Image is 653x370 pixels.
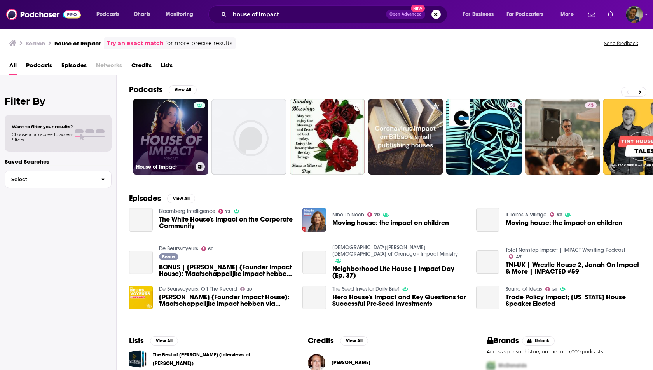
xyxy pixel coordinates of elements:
button: Show profile menu [626,6,643,23]
a: 43 [525,99,600,175]
a: Credits [131,59,152,75]
button: open menu [501,8,555,21]
span: Podcasts [96,9,119,20]
span: 43 [588,102,594,110]
a: CreditsView All [308,336,368,346]
span: 70 [374,213,380,216]
a: Moving house: the impact on children [476,208,500,232]
a: Sound of Ideas [506,286,542,292]
a: The White House's Impact on the Corporate Community [129,208,153,232]
a: Bloomberg Intelligence [159,208,215,215]
button: View All [169,85,197,94]
h3: Search [26,40,45,47]
span: McDonalds [498,362,527,369]
span: 32 [510,102,515,110]
span: Select [5,177,95,182]
img: Moving house: the impact on children [302,208,326,232]
span: Moving house: the impact on children [506,220,622,226]
span: 51 [552,288,557,291]
a: Show notifications dropdown [604,8,616,21]
span: 52 [557,213,562,216]
a: 32 [507,102,519,108]
a: 20 [240,287,252,291]
a: 47 [509,254,522,259]
a: BONUS | Piet Colruyt (Founder Impact House): 'Maatschappelijke impact hebben via beursbeleggingen... [159,264,293,277]
a: Try an exact match [107,39,164,48]
h2: Episodes [129,194,161,203]
button: View All [167,194,195,203]
div: Search podcasts, credits, & more... [216,5,455,23]
a: It Takes A Village [506,211,546,218]
a: 52 [550,212,562,217]
a: Piet Colruyt (Founder Impact House): 'Maatschappelijke impact hebben via beursbeleggingen is moei... [159,294,293,307]
span: Podcasts [26,59,52,75]
h2: Lists [129,336,144,346]
span: BONUS | [PERSON_NAME] (Founder Impact House): 'Maatschappelijke impact hebben via beursbelegginge... [159,264,293,277]
h2: Podcasts [129,85,162,94]
a: Christ's Church of Oronogo - Impact Ministry [332,244,458,257]
a: All [9,59,17,75]
span: Networks [96,59,122,75]
a: Neighborhood Life House | Impact Day (Ep. 37) [332,265,467,279]
a: BONUS | Piet Colruyt (Founder Impact House): 'Maatschappelijke impact hebben via beursbeleggingen... [129,251,153,274]
button: View All [340,336,368,346]
a: Total Nonstop Impact | IMPACT Wrestling Podcast [506,247,625,253]
a: 51 [545,287,557,291]
a: The White House's Impact on the Corporate Community [159,216,293,229]
a: Show notifications dropdown [585,8,598,21]
span: Monitoring [166,9,193,20]
a: Hero House's Impact and Key Questions for Successful Pre-Seed Investments [332,294,467,307]
a: 70 [367,212,380,217]
span: for more precise results [165,39,232,48]
a: TNI-UK | Wrestle House 2, Jonah On Impact & More | IMPACTED #59 [506,262,640,275]
a: The Seed Investor Daily Brief [332,286,399,292]
a: 32 [446,99,522,175]
button: Select [5,171,112,188]
h3: House of Impact [136,164,192,170]
a: Episodes [61,59,87,75]
a: Nine To Noon [332,211,364,218]
button: Send feedback [602,40,641,47]
a: Trade Policy Impact; Ohio House Speaker Elected [506,294,640,307]
button: Unlock [522,336,555,346]
span: 20 [247,288,252,291]
span: The Best of Tom Bilyeu (Interviews of Tom) [129,350,147,368]
button: open menu [555,8,583,21]
h2: Filter By [5,96,112,107]
span: More [560,9,574,20]
p: Access sponsor history on the top 5,000 podcasts. [487,349,640,354]
a: Lists [161,59,173,75]
img: Piet Colruyt (Founder Impact House): 'Maatschappelijke impact hebben via beursbeleggingen is moei... [129,286,153,309]
img: User Profile [626,6,643,23]
button: open menu [91,8,129,21]
a: 43 [585,102,597,108]
a: 60 [201,246,214,251]
span: 73 [225,210,230,213]
a: Moving house: the impact on children [332,220,449,226]
a: 73 [218,209,231,214]
a: Hero House's Impact and Key Questions for Successful Pre-Seed Investments [302,286,326,309]
span: 60 [208,247,213,251]
button: open menu [160,8,203,21]
span: 47 [516,255,522,259]
img: Podchaser - Follow, Share and Rate Podcasts [6,7,81,22]
span: Charts [134,9,150,20]
a: The Best of [PERSON_NAME] (Interviews of [PERSON_NAME]) [153,351,283,368]
span: [PERSON_NAME] (Founder Impact House): 'Maatschappelijke impact hebben via beursbeleggingen is moe... [159,294,293,307]
button: View All [150,336,178,346]
h2: Credits [308,336,334,346]
span: Bonus [162,255,175,259]
p: Saved Searches [5,158,112,165]
span: Trade Policy Impact; [US_STATE] House Speaker Elected [506,294,640,307]
a: De Beursvoyeurs: Off The Record [159,286,237,292]
a: Neighborhood Life House | Impact Day (Ep. 37) [302,251,326,274]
